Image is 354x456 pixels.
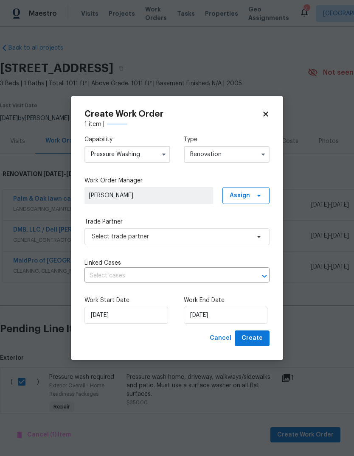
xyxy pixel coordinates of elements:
[184,307,267,324] input: M/D/YYYY
[84,146,170,163] input: Select...
[84,135,170,144] label: Capability
[84,296,170,305] label: Work Start Date
[159,149,169,159] button: Show options
[84,218,270,226] label: Trade Partner
[84,110,262,118] h2: Create Work Order
[242,333,263,344] span: Create
[84,269,246,283] input: Select cases
[84,259,121,267] span: Linked Cases
[84,176,270,185] label: Work Order Manager
[258,149,268,159] button: Show options
[235,330,270,346] button: Create
[184,146,270,163] input: Select...
[184,296,270,305] label: Work End Date
[84,307,168,324] input: M/D/YYYY
[206,330,235,346] button: Cancel
[230,191,250,200] span: Assign
[210,333,231,344] span: Cancel
[184,135,270,144] label: Type
[89,191,209,200] span: [PERSON_NAME]
[84,120,270,129] div: 1 item |
[258,270,270,282] button: Open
